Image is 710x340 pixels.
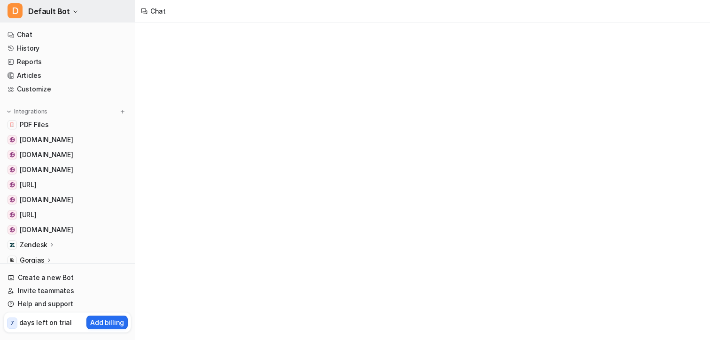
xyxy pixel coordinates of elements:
p: Gorgias [20,256,45,265]
span: [URL] [20,180,37,189]
span: D [8,3,23,18]
img: menu_add.svg [119,108,126,115]
a: mail.google.com[DOMAIN_NAME] [4,163,131,176]
img: dashboard.eesel.ai [9,182,15,188]
img: PDF Files [9,122,15,128]
p: Integrations [14,108,47,115]
img: www.eesel.ai [9,212,15,218]
a: History [4,42,131,55]
a: PDF FilesPDF Files [4,118,131,131]
a: gitlab.com[DOMAIN_NAME] [4,148,131,161]
img: Gorgias [9,257,15,263]
span: Default Bot [28,5,70,18]
span: [DOMAIN_NAME] [20,135,73,144]
span: [DOMAIN_NAME] [20,150,73,159]
a: www.eesel.ai[URL] [4,208,131,221]
p: days left on trial [19,317,72,327]
a: Invite teammates [4,284,131,297]
p: 7 [10,319,14,327]
span: [DOMAIN_NAME] [20,165,73,174]
a: Create a new Bot [4,271,131,284]
img: mail.google.com [9,167,15,173]
a: Customize [4,83,131,96]
a: github.com[DOMAIN_NAME] [4,133,131,146]
a: Help and support [4,297,131,310]
a: Articles [4,69,131,82]
img: example.com [9,197,15,203]
img: expand menu [6,108,12,115]
button: Add billing [86,316,128,329]
img: gitlab.com [9,152,15,158]
a: dashboard.eesel.ai[URL] [4,178,131,191]
span: [DOMAIN_NAME] [20,195,73,204]
img: Zendesk [9,242,15,248]
span: PDF Files [20,120,48,129]
a: www.example.com[DOMAIN_NAME] [4,223,131,236]
a: Chat [4,28,131,41]
p: Zendesk [20,240,47,249]
img: www.example.com [9,227,15,233]
span: [DOMAIN_NAME] [20,225,73,234]
p: Add billing [90,317,124,327]
button: Integrations [4,107,50,116]
a: example.com[DOMAIN_NAME] [4,193,131,206]
div: Chat [150,6,166,16]
img: github.com [9,137,15,143]
span: [URL] [20,210,37,219]
a: Reports [4,55,131,68]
